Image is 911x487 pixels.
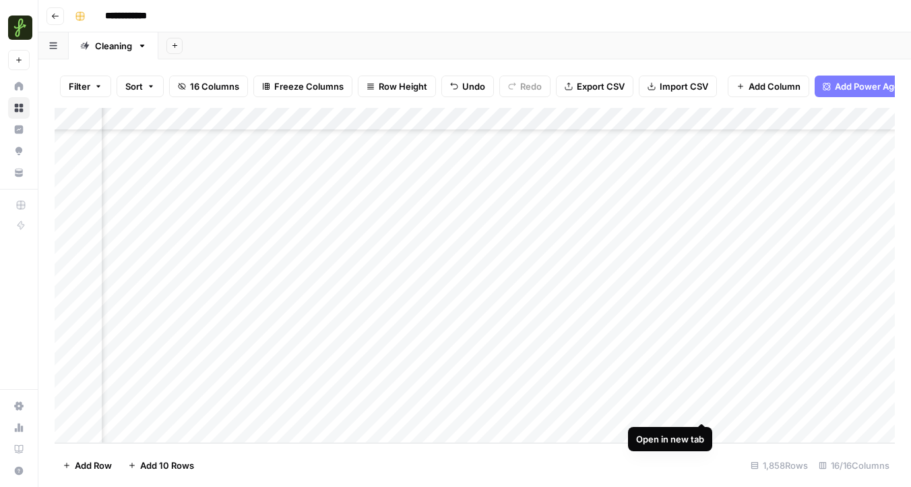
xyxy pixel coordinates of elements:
[8,140,30,162] a: Opportunities
[120,455,202,476] button: Add 10 Rows
[69,80,90,93] span: Filter
[745,455,813,476] div: 1,858 Rows
[140,459,194,472] span: Add 10 Rows
[728,76,809,97] button: Add Column
[8,438,30,460] a: Learning Hub
[660,80,708,93] span: Import CSV
[499,76,551,97] button: Redo
[8,395,30,417] a: Settings
[55,455,120,476] button: Add Row
[274,80,344,93] span: Freeze Columns
[8,16,32,40] img: Findigs Logo
[253,76,352,97] button: Freeze Columns
[8,11,30,45] button: Workspace: Findigs
[520,80,542,93] span: Redo
[577,80,625,93] span: Export CSV
[749,80,800,93] span: Add Column
[125,80,143,93] span: Sort
[8,97,30,119] a: Browse
[835,80,908,93] span: Add Power Agent
[358,76,436,97] button: Row Height
[60,76,111,97] button: Filter
[441,76,494,97] button: Undo
[8,162,30,183] a: Your Data
[8,119,30,140] a: Insights
[556,76,633,97] button: Export CSV
[8,417,30,438] a: Usage
[813,455,895,476] div: 16/16 Columns
[117,76,164,97] button: Sort
[69,32,158,59] a: Cleaning
[75,459,112,472] span: Add Row
[190,80,239,93] span: 16 Columns
[379,80,427,93] span: Row Height
[636,432,704,446] div: Open in new tab
[169,76,248,97] button: 16 Columns
[639,76,717,97] button: Import CSV
[8,460,30,482] button: Help + Support
[95,39,132,53] div: Cleaning
[462,80,485,93] span: Undo
[8,76,30,97] a: Home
